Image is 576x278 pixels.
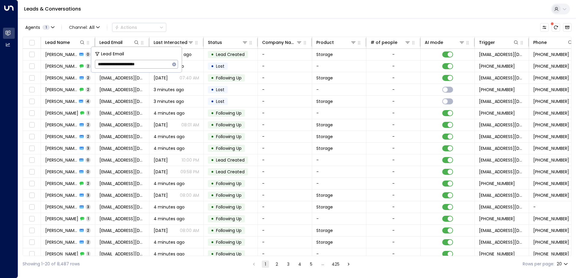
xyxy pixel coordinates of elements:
span: Yesterday [154,227,168,233]
div: - [392,98,395,104]
span: leads@space-station.co.uk [479,169,524,175]
span: Lost [216,63,224,69]
span: 2 [86,228,91,233]
span: Toggle select row [28,51,36,58]
span: you230you230@gmail.com [99,181,145,187]
span: leads@space-station.co.uk [479,227,524,233]
span: Toggle select row [28,63,36,70]
p: 08:00 AM [180,227,199,233]
div: • [211,108,214,118]
label: Rows per page: [523,261,554,267]
button: Channel:All [67,23,102,32]
div: • [211,49,214,60]
div: Trigger [479,39,519,46]
span: +441582663414 [533,192,569,198]
td: - [258,143,312,154]
span: There are new threads available. Refresh the grid to view the latest updates. [552,23,560,32]
div: - [392,75,395,81]
span: +447424800019 [533,110,569,116]
span: 4 minutes ago [154,216,185,222]
span: leads@space-station.co.uk [479,98,524,104]
span: Lead Created [216,169,245,175]
div: # of people [371,39,397,46]
div: Last Interacted [154,39,194,46]
span: Evelyn Kim [45,181,78,187]
span: +447404019011 [533,51,569,57]
button: Go to page 3 [285,261,292,268]
span: Following Up [216,239,242,245]
span: leads@space-station.co.uk [479,204,524,210]
button: Actions [112,23,166,32]
td: - [258,190,312,201]
td: - [312,213,366,224]
span: Toggle select row [28,133,36,141]
span: vlscargill@hotmail.com [99,204,145,210]
span: Storage [316,192,333,198]
div: - [392,63,395,69]
span: Lead Email [101,51,124,57]
td: - [258,225,312,236]
div: • [211,225,214,236]
span: 1 [86,110,90,116]
div: Product [316,39,334,46]
span: 2 [86,122,91,127]
span: Toggle select row [28,250,36,258]
div: Trigger [479,39,495,46]
div: Status [208,39,248,46]
span: Storage [316,98,333,104]
span: 4 minutes ago [154,239,185,245]
span: Adeniyi Adefemi Oyerinde [45,251,78,257]
td: - [258,178,312,189]
span: lyndonalvares26@gmail.com [99,122,145,128]
span: Aug 17, 2025 [154,192,168,198]
div: Lead Name [45,39,70,46]
td: - [312,107,366,119]
span: Following Up [216,181,242,187]
span: Following Up [216,134,242,140]
span: Toggle select row [28,121,36,129]
span: +447424800019 [479,110,515,116]
span: Lost [216,98,224,104]
span: rbegum5321@gmail.com [99,145,145,151]
span: rbegum5321@gmail.com [99,157,145,163]
span: 2 [86,87,91,92]
nav: pagination navigation [250,260,352,268]
span: Toggle select row [28,180,36,187]
td: - [258,201,312,213]
td: - [258,236,312,248]
span: Toggle select row [28,227,36,234]
span: 4 minutes ago [154,110,185,116]
button: Go to page 2 [273,261,280,268]
span: leads@space-station.co.uk [479,134,524,140]
span: 4 minutes ago [154,134,185,140]
div: • [211,178,214,189]
div: • [211,167,214,177]
div: - [392,87,395,93]
div: - [392,239,395,245]
div: Last Interacted [154,39,187,46]
td: - [258,84,312,95]
div: • [211,237,214,247]
div: Lead Email [99,39,139,46]
span: Jackie Bradnick [45,227,78,233]
div: • [211,61,214,71]
td: - [258,166,312,178]
div: Phone [533,39,547,46]
div: - [392,169,395,175]
div: # of people [371,39,411,46]
span: Victoria Hatfield [45,204,78,210]
span: 3 [86,146,91,151]
span: +447877161830 [479,251,515,257]
div: • [211,202,214,212]
span: leads@space-station.co.uk [479,157,524,163]
span: Jackie Bradnick [45,216,78,222]
span: Lyndon Alvares [45,110,78,116]
span: Storage [316,227,333,233]
p: 09:58 PM [180,169,199,175]
td: - [258,49,312,60]
span: Storage [316,51,333,57]
span: Toggle select row [28,215,36,223]
span: Jord Lawrence [45,239,78,245]
p: 08:00 AM [180,192,199,198]
td: - [258,248,312,260]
